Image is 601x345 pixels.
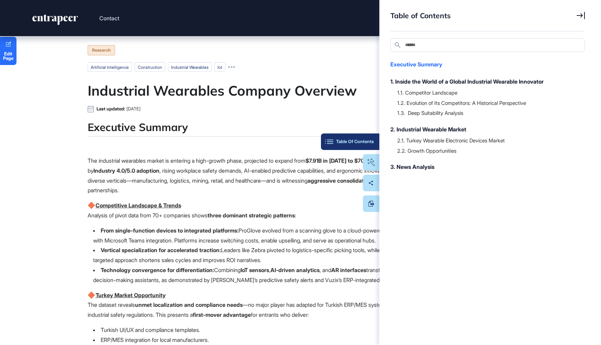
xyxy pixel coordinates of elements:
div: 2.1. Turkey Wearable Electronic Devices Market [397,137,578,144]
div: Table Of Contents [326,139,374,144]
li: Construction [135,62,165,72]
h1: Industrial Wearables Company Overview [88,82,514,99]
div: 1.2. Evolution of Its Competitors: A Historical Perspective [397,99,578,106]
p: The dataset reveals —no major player has adapted for Turkish ERP/MES systems (Logo, Mikro, Netsis... [88,290,514,320]
div: 2. Industrial Wearable Market [390,125,578,133]
p: Analysis of pivot data from 70+ companies shows : [88,201,514,220]
strong: three dominant strategic patterns [208,212,295,219]
div: Research [88,45,115,55]
p: ERP/MES integration for local manufacturers. [101,336,209,343]
u: Turkey Market Opportunity [88,292,166,299]
u: Competitive Landscape & Trends [88,202,181,209]
div: 1.1. Competitor Landscape [397,89,578,96]
strong: IoT sensors [241,267,269,273]
div: Executive Summary [390,60,578,68]
strong: unmet localization and compliance needs [135,301,243,308]
li: Industrial Wearables [168,62,212,72]
p: Leaders like Zebra pivoted to logistics-specific picking tools, while Ubimax tailored AR workflow... [93,247,510,263]
div: 2.2. Growth Opportunities [397,147,578,154]
strong: Technology convergence for differentiation: [101,267,214,273]
strong: Vertical specialization for accelerated traction: [101,247,221,254]
p: ProGlove evolved from a scanning glove to a cloud-powered analytics suite, and RealWear combined ... [93,227,514,244]
strong: AI-driven analytics [270,267,320,273]
p: Turkish UI/UX and compliance templates. [101,326,200,333]
strong: aggressive consolidation [308,177,372,184]
button: Contact [99,14,119,23]
div: 1.3. Deep Suitability Analysis [397,109,578,116]
span: [DATE] [126,106,141,111]
strong: $7.91B in [DATE] to $70.42B by 2031 [305,157,398,164]
li: artificial intelligence [88,62,132,72]
h4: Executive Summary [88,121,188,133]
strong: Industry 4.0/5.0 adoption [93,167,159,174]
p: The industrial wearables market is entering a high-growth phase, projected to expand from (CAGR 2... [88,156,514,195]
strong: From single-function devices to integrated platforms: [101,227,238,234]
strong: AR interfaces [331,267,366,273]
p: Combining , , and transforms wearables from data capture tools into real-time decision-making ass... [93,267,509,283]
button: Table Of Contents [321,133,379,150]
li: iot [214,62,225,72]
span: Table of Contents [390,11,451,20]
div: 1. Inside the World of a Global Industrial Wearable Innovator [390,77,578,86]
div: Last updated: [97,106,141,111]
div: 3. News Analysis [390,163,578,171]
strong: first-mover advantage [193,311,251,318]
a: entrapeer-logo [32,14,79,28]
